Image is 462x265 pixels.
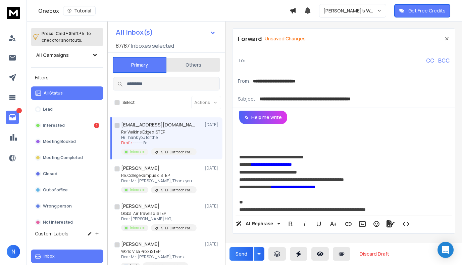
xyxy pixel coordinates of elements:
[131,42,174,50] h3: Inboxes selected
[31,183,103,197] button: Out of office
[43,139,76,144] p: Meeting Booked
[121,254,188,260] p: Dear Mr. [PERSON_NAME], Thank
[31,73,103,82] h3: Filters
[16,108,22,113] p: 1
[298,217,311,231] button: Italic (⌘I)
[31,48,103,62] button: All Campaigns
[121,129,197,135] p: Re: Welkins Edge x iSTEP
[43,220,73,225] p: Not Interested
[116,42,130,50] span: 87 / 87
[35,230,68,237] h3: Custom Labels
[238,78,250,84] p: From:
[121,249,188,254] p: World Visa Pro x iSTEP
[7,245,20,258] button: N
[121,241,159,248] h1: [PERSON_NAME]
[238,57,245,64] p: To:
[323,7,377,14] p: [PERSON_NAME]'s Workspace
[342,217,355,231] button: Insert Link (⌘K)
[438,242,454,258] div: Open Intercom Messenger
[43,203,72,209] p: Wrong person
[110,26,221,39] button: All Inbox(s)
[94,123,99,128] div: 1
[121,173,197,178] p: Re: CollegeKampus x iSTEP |
[408,7,446,14] p: Get Free Credits
[160,226,193,231] p: iSTEP Outreach Partner
[36,52,69,59] h1: All Campaigns
[31,167,103,181] button: Closed
[130,225,146,230] p: Interested
[312,217,325,231] button: Underline (⌘U)
[160,150,193,155] p: iSTEP Outreach Partner
[6,111,19,124] a: 1
[326,217,339,231] button: More Text
[43,123,65,128] p: Interested
[121,165,159,172] h1: [PERSON_NAME]
[31,250,103,263] button: Inbox
[238,96,257,102] p: Subject:
[44,254,55,259] p: Inbox
[38,6,290,15] div: Onebox
[121,135,197,140] p: Hi Thank you for the
[384,217,397,231] button: Signature
[121,203,159,210] h1: [PERSON_NAME]
[43,155,83,160] p: Meeting Completed
[44,90,63,96] p: All Status
[394,4,450,17] button: Get Free Credits
[426,56,434,65] p: CC
[160,188,193,193] p: iSTEP Outreach Partner
[400,217,412,231] button: Code View
[244,221,274,227] span: AI Rephrase
[121,211,197,216] p: Global Air Travels x iSTEP
[370,217,383,231] button: Emoticons
[284,217,297,231] button: Bold (⌘B)
[205,165,220,171] p: [DATE]
[121,121,195,128] h1: [EMAIL_ADDRESS][DOMAIN_NAME]
[121,178,197,184] p: Dear Mr. [PERSON_NAME], Thank you
[113,57,166,73] button: Primary
[31,86,103,100] button: All Status
[55,30,85,37] span: Cmd + Shift + k
[116,29,153,36] h1: All Inbox(s)
[205,241,220,247] p: [DATE]
[42,30,91,44] p: Press to check for shortcuts.
[130,187,146,192] p: Interested
[31,216,103,229] button: Not Interested
[121,140,132,146] span: Draft:
[43,187,68,193] p: Out of office
[122,100,135,105] label: Select
[43,107,53,112] p: Lead
[31,135,103,148] button: Meeting Booked
[121,216,197,222] p: Dear [PERSON_NAME] H G,
[130,149,146,154] p: Interested
[205,122,220,127] p: [DATE]
[31,103,103,116] button: Lead
[265,35,306,42] p: Unsaved Changes
[205,203,220,209] p: [DATE]
[31,199,103,213] button: Wrong person
[354,247,395,261] button: Discard Draft
[238,34,262,43] p: Forward
[63,6,96,15] button: Tutorial
[229,247,253,261] button: Send
[239,111,287,124] button: Help me write
[43,171,57,177] p: Closed
[438,56,450,65] p: BCC
[356,217,369,231] button: Insert Image (⌘P)
[133,140,150,146] span: ---------- Fo ...
[235,217,281,231] button: AI Rephrase
[166,58,220,72] button: Others
[31,151,103,164] button: Meeting Completed
[31,119,103,132] button: Interested1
